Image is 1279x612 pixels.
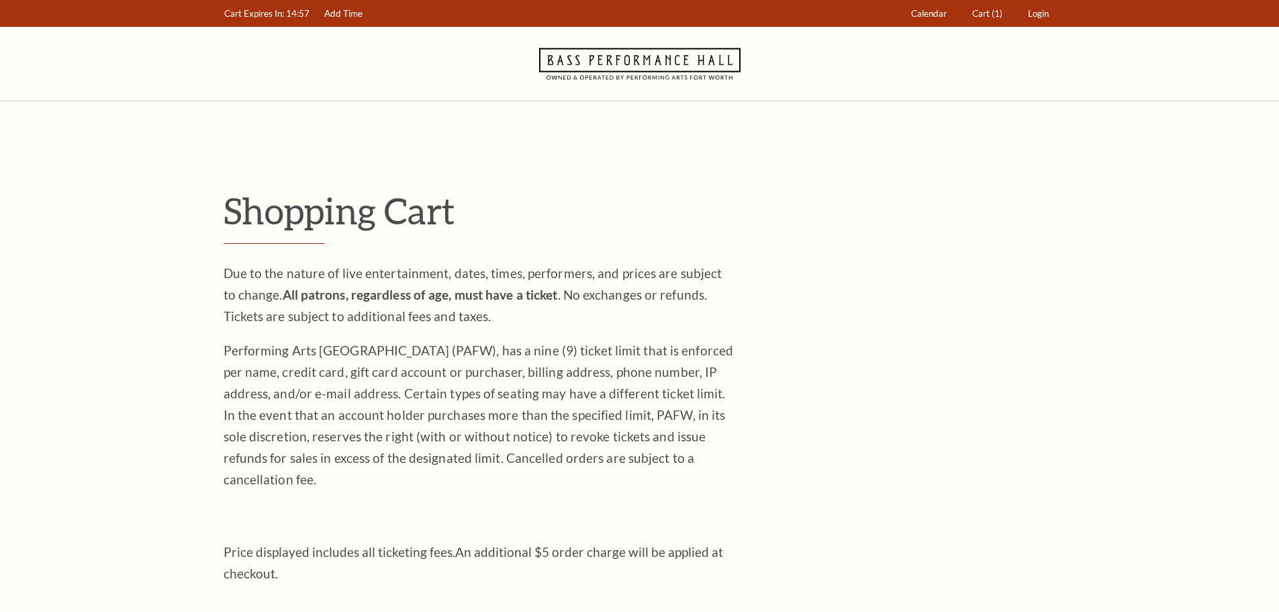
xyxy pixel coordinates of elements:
a: Add Time [318,1,369,27]
span: An additional $5 order charge will be applied at checkout. [224,544,723,581]
span: Calendar [911,8,947,19]
a: Cart (1) [965,1,1008,27]
a: Calendar [904,1,953,27]
span: 14:57 [286,8,310,19]
span: Cart Expires In: [224,8,284,19]
p: Price displayed includes all ticketing fees. [224,541,734,584]
p: Shopping Cart [224,189,1056,232]
a: Login [1021,1,1055,27]
span: Cart [972,8,990,19]
strong: All patrons, regardless of age, must have a ticket [283,287,558,302]
span: Due to the nature of live entertainment, dates, times, performers, and prices are subject to chan... [224,265,722,324]
p: Performing Arts [GEOGRAPHIC_DATA] (PAFW), has a nine (9) ticket limit that is enforced per name, ... [224,340,734,490]
span: Login [1028,8,1049,19]
span: (1) [992,8,1002,19]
